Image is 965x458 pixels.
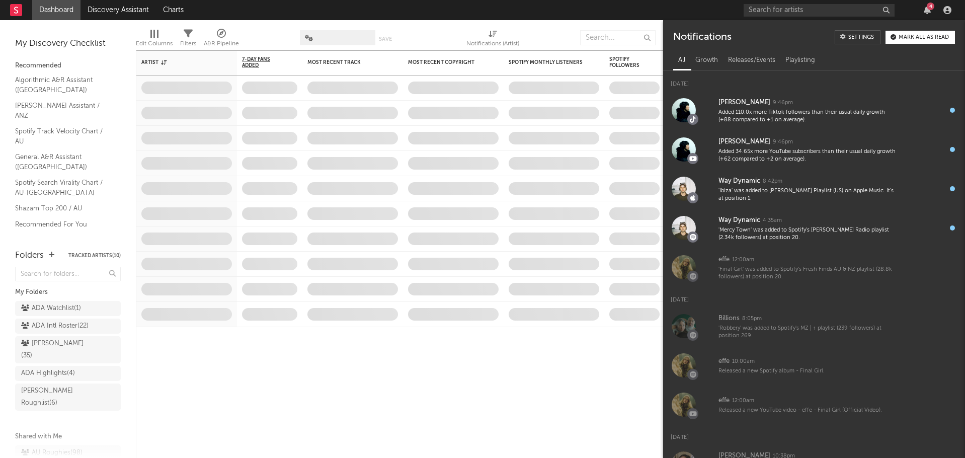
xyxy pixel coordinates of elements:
[663,287,965,307] div: [DATE]
[136,25,173,54] div: Edit Columns
[15,267,121,281] input: Search for folders...
[718,136,770,148] div: [PERSON_NAME]
[15,366,121,381] a: ADA Highlights(4)
[780,52,820,69] div: Playlisting
[718,187,896,203] div: 'Ibiza' was added to [PERSON_NAME] Playlist (US) on Apple Music. It's at position 1.
[141,59,217,65] div: Artist
[773,138,793,146] div: 9:46pm
[732,256,754,264] div: 12:00am
[15,100,111,121] a: [PERSON_NAME] Assistant / ANZ
[15,60,121,72] div: Recommended
[718,109,896,124] div: Added 110.0x more Tiktok followers than their usual daily growth (+88 compared to +1 on average).
[663,71,965,91] div: [DATE]
[663,424,965,444] div: [DATE]
[718,355,730,367] div: effe
[690,52,723,69] div: Growth
[718,407,896,414] div: Released a new YouTube video - effe - Final Girl (Official Video).
[15,38,121,50] div: My Discovery Checklist
[15,336,121,363] a: [PERSON_NAME](35)
[718,97,770,109] div: [PERSON_NAME]
[886,31,955,44] button: Mark all as read
[663,208,965,248] a: Way Dynamic4:35am'Mercy Town' was added to Spotify's [PERSON_NAME] Radio playlist (2.34k follower...
[15,431,121,443] div: Shared with Me
[15,74,111,95] a: Algorithmic A&R Assistant ([GEOGRAPHIC_DATA])
[21,338,92,362] div: [PERSON_NAME] ( 35 )
[609,56,645,68] div: Spotify Followers
[580,30,656,45] input: Search...
[21,367,75,379] div: ADA Highlights ( 4 )
[673,52,690,69] div: All
[15,286,121,298] div: My Folders
[732,397,754,405] div: 12:00am
[663,346,965,385] a: effe10:00amReleased a new Spotify album - Final Girl.
[718,175,760,187] div: Way Dynamic
[180,25,196,54] div: Filters
[763,217,782,224] div: 4:35am
[718,148,896,164] div: Added 34.65x more YouTube subscribers than their usual daily growth (+62 compared to +2 on average).
[21,320,89,332] div: ADA Intl Roster ( 22 )
[732,358,755,365] div: 10:00am
[15,203,111,214] a: Shazam Top 200 / AU
[718,313,740,325] div: Billions
[15,384,121,411] a: [PERSON_NAME] Roughlist(6)
[718,266,896,281] div: 'Final Girl' was added to Spotify's Fresh Finds AU & NZ playlist (28.8k followers) at position 20.
[663,385,965,424] a: effe12:00amReleased a new YouTube video - effe - Final Girl (Official Video).
[718,226,896,242] div: 'Mercy Town' was added to Spotify's [PERSON_NAME] Radio playlist (2.34k followers) at position 20.
[663,169,965,208] a: Way Dynamic8:42pm'Ibiza' was added to [PERSON_NAME] Playlist (US) on Apple Music. It's at positio...
[718,254,730,266] div: effe
[136,38,173,50] div: Edit Columns
[718,325,896,340] div: 'Robbery' was added to Spotify's MZ | ↑ playlist (239 followers) at position 269.
[663,307,965,346] a: Billions8:05pm'Robbery' was added to Spotify's MZ | ↑ playlist (239 followers) at position 269.
[15,177,111,198] a: Spotify Search Virality Chart / AU-[GEOGRAPHIC_DATA]
[68,253,121,258] button: Tracked Artists(10)
[379,36,392,42] button: Save
[180,38,196,50] div: Filters
[408,59,484,65] div: Most Recent Copyright
[509,59,584,65] div: Spotify Monthly Listeners
[927,3,934,10] div: 4
[204,25,239,54] div: A&R Pipeline
[15,151,111,172] a: General A&R Assistant ([GEOGRAPHIC_DATA])
[21,302,81,315] div: ADA Watchlist ( 1 )
[663,91,965,130] a: [PERSON_NAME]9:46pmAdded 110.0x more Tiktok followers than their usual daily growth (+88 compared...
[763,178,782,185] div: 8:42pm
[744,4,895,17] input: Search for artists
[718,367,896,375] div: Released a new Spotify album - Final Girl.
[15,301,121,316] a: ADA Watchlist(1)
[15,126,111,146] a: Spotify Track Velocity Chart / AU
[204,38,239,50] div: A&R Pipeline
[15,319,121,334] a: ADA Intl Roster(22)
[723,52,780,69] div: Releases/Events
[663,130,965,169] a: [PERSON_NAME]9:46pmAdded 34.65x more YouTube subscribers than their usual daily growth (+62 compa...
[835,30,880,44] a: Settings
[15,219,111,230] a: Recommended For You
[242,56,282,68] span: 7-Day Fans Added
[663,248,965,287] a: effe12:00am'Final Girl' was added to Spotify's Fresh Finds AU & NZ playlist (28.8k followers) at ...
[466,38,519,50] div: Notifications (Artist)
[742,315,762,323] div: 8:05pm
[307,59,383,65] div: Most Recent Track
[15,250,44,262] div: Folders
[773,99,793,107] div: 9:46pm
[718,214,760,226] div: Way Dynamic
[21,385,92,409] div: [PERSON_NAME] Roughlist ( 6 )
[718,395,730,407] div: effe
[466,25,519,54] div: Notifications (Artist)
[924,6,931,14] button: 4
[848,35,874,40] div: Settings
[899,35,949,40] div: Mark all as read
[673,30,731,44] div: Notifications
